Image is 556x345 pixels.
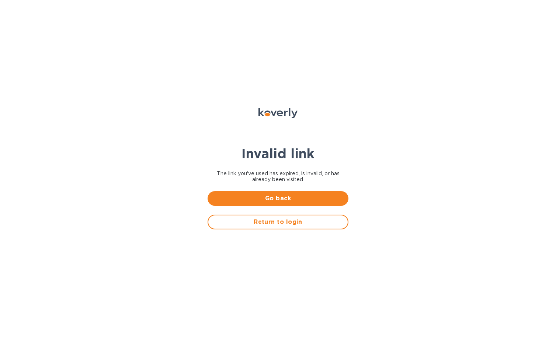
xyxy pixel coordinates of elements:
[213,194,343,203] span: Go back
[208,191,348,206] button: Go back
[241,145,315,162] b: Invalid link
[208,170,348,182] span: The link you've used has expired, is invalid, or has already been visited.
[258,108,298,118] img: Koverly
[214,218,342,226] span: Return to login
[208,215,348,229] button: Return to login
